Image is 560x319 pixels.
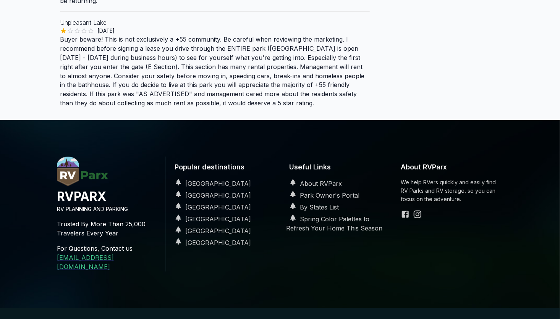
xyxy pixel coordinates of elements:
[57,180,159,214] a: RVParx.comRVPARXRV PLANNING AND PARKING
[286,180,342,188] a: About RVParx
[60,35,370,108] p: Buyer beware! This is not exclusively a +55 community. Be careful when reviewing the marketing. I...
[172,204,251,211] a: [GEOGRAPHIC_DATA]
[57,157,108,186] img: RVParx.com
[401,179,503,204] p: We help RVers quickly and easily find RV Parks and RV storage, so you can focus on the adventure.
[172,192,251,200] a: [GEOGRAPHIC_DATA]
[172,157,274,179] h6: Popular destinations
[286,216,382,232] a: Spring Color Palettes to Refresh Your Home This Season
[286,157,388,179] h6: Useful Links
[57,188,159,205] h4: RVPARX
[286,204,339,211] a: By States List
[401,157,503,179] h6: About RVParx
[172,216,251,223] a: [GEOGRAPHIC_DATA]
[172,239,251,247] a: [GEOGRAPHIC_DATA]
[57,205,159,214] p: RV PLANNING AND PARKING
[57,214,159,244] p: Trusted By More Than 25,000 Travelers Every Year
[172,227,251,235] a: [GEOGRAPHIC_DATA]
[94,27,118,35] span: [DATE]
[286,192,359,200] a: Park Owner's Portal
[172,180,251,188] a: [GEOGRAPHIC_DATA]
[57,254,114,271] a: [EMAIL_ADDRESS][DOMAIN_NAME]
[60,18,370,27] p: Unpleasant Lake
[57,244,159,253] p: For Questions, Contact us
